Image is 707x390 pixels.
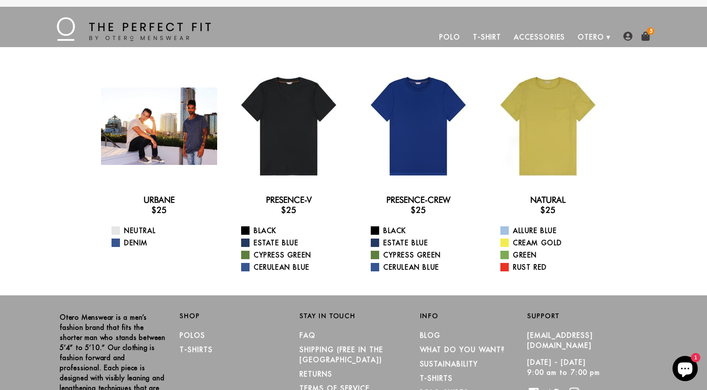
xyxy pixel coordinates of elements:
inbox-online-store-chat: Shopify online store chat [670,356,700,383]
a: Presence-Crew [386,195,450,205]
h3: $25 [101,205,217,215]
h3: $25 [360,205,476,215]
a: Allure Blue [500,226,606,236]
a: Presence-V [266,195,312,205]
h2: Stay in Touch [300,312,407,320]
a: Otero [571,27,611,47]
a: Denim [112,238,217,248]
a: Cerulean Blue [371,262,476,272]
a: Black [371,226,476,236]
a: Polos [180,331,205,340]
h2: Support [527,312,647,320]
a: SHIPPING (Free in the [GEOGRAPHIC_DATA]) [300,345,383,364]
img: shopping-bag-icon.png [641,32,650,41]
a: Polo [433,27,467,47]
span: 5 [647,27,654,35]
a: Estate Blue [371,238,476,248]
a: Black [241,226,347,236]
a: Urbane [144,195,175,205]
a: T-Shirts [420,374,453,382]
a: T-Shirts [180,345,213,354]
a: Cypress Green [371,250,476,260]
p: [DATE] - [DATE] 9:00 am to 7:00 pm [527,357,635,377]
a: Cream Gold [500,238,606,248]
a: Estate Blue [241,238,347,248]
a: [EMAIL_ADDRESS][DOMAIN_NAME] [527,331,593,350]
img: The Perfect Fit - by Otero Menswear - Logo [57,17,211,41]
h3: $25 [490,205,606,215]
a: Natural [530,195,566,205]
h2: Info [420,312,527,320]
a: Blog [420,331,441,340]
a: FAQ [300,331,316,340]
a: Rust Red [500,262,606,272]
a: What Do You Want? [420,345,505,354]
a: RETURNS [300,370,332,378]
a: Cypress Green [241,250,347,260]
a: Accessories [508,27,571,47]
a: Sustainability [420,360,478,368]
a: Cerulean Blue [241,262,347,272]
img: user-account-icon.png [623,32,633,41]
a: Neutral [112,226,217,236]
h3: $25 [231,205,347,215]
a: 5 [641,32,650,41]
a: Green [500,250,606,260]
h2: Shop [180,312,287,320]
a: T-Shirt [467,27,508,47]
